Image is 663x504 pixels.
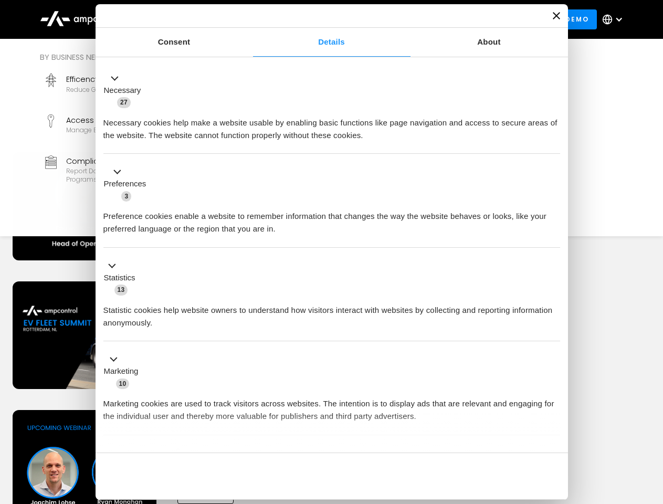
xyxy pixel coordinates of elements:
button: Okay [409,461,560,491]
button: Unclassified (2) [103,447,190,460]
label: Necessary [104,85,141,97]
div: Reduce grid contraints and fuel costs [66,86,187,94]
button: Statistics (13) [103,259,142,296]
span: 2 [173,448,183,459]
label: Statistics [104,272,135,284]
a: ComplianceReport data and stay compliant with EV programs [40,151,208,188]
button: Marketing (10) [103,353,145,390]
a: EfficencyReduce grid contraints and fuel costs [40,69,208,106]
div: By business need [40,51,380,63]
span: 27 [117,97,131,108]
a: About [411,28,568,57]
div: Preference cookies enable a website to remember information that changes the way the website beha... [103,202,560,235]
a: Access ControlManage EV charger security and access [40,110,208,147]
a: Details [253,28,411,57]
label: Preferences [104,178,146,190]
label: Marketing [104,365,139,377]
div: Necessary cookies help make a website usable by enabling basic functions like page navigation and... [103,109,560,142]
button: Close banner [553,12,560,19]
span: 10 [116,379,130,389]
button: Preferences (3) [103,166,153,203]
a: Consent [96,28,253,57]
div: Statistic cookies help website owners to understand how visitors interact with websites by collec... [103,296,560,329]
span: 3 [121,191,131,202]
span: 13 [114,285,128,295]
div: Manage EV charger security and access [66,126,193,134]
div: Efficency [66,73,187,85]
div: Marketing cookies are used to track visitors across websites. The intention is to display ads tha... [103,390,560,423]
div: Compliance [66,155,204,167]
div: Access Control [66,114,193,126]
div: Report data and stay compliant with EV programs [66,167,204,183]
button: Necessary (27) [103,72,148,109]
